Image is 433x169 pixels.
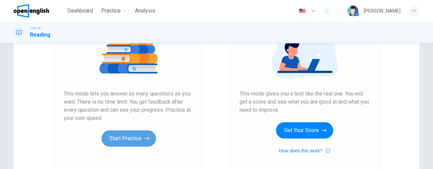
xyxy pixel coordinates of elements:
[67,7,93,15] span: Dashboard
[30,31,50,39] h1: Reading
[30,26,41,31] span: TOEFL®
[98,5,130,17] button: Practice
[135,7,155,15] span: Analysis
[347,5,358,16] img: Profile picture
[279,147,330,155] button: How does this work?
[64,90,193,122] span: This mode lets you answer as many questions as you want. There is no time limit. You get feedback...
[14,4,49,18] img: OpenEnglish logo
[101,130,156,147] button: Start Practice
[132,5,158,17] button: Analysis
[298,8,306,14] img: en
[101,7,121,15] span: Practice
[14,4,65,18] a: OpenEnglish logo
[364,7,401,15] div: [PERSON_NAME]
[276,122,333,139] button: Get Your Score
[240,90,369,114] span: This mode gives you a test like the real one. You will get a score and see what you are good at a...
[65,5,96,17] button: Dashboard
